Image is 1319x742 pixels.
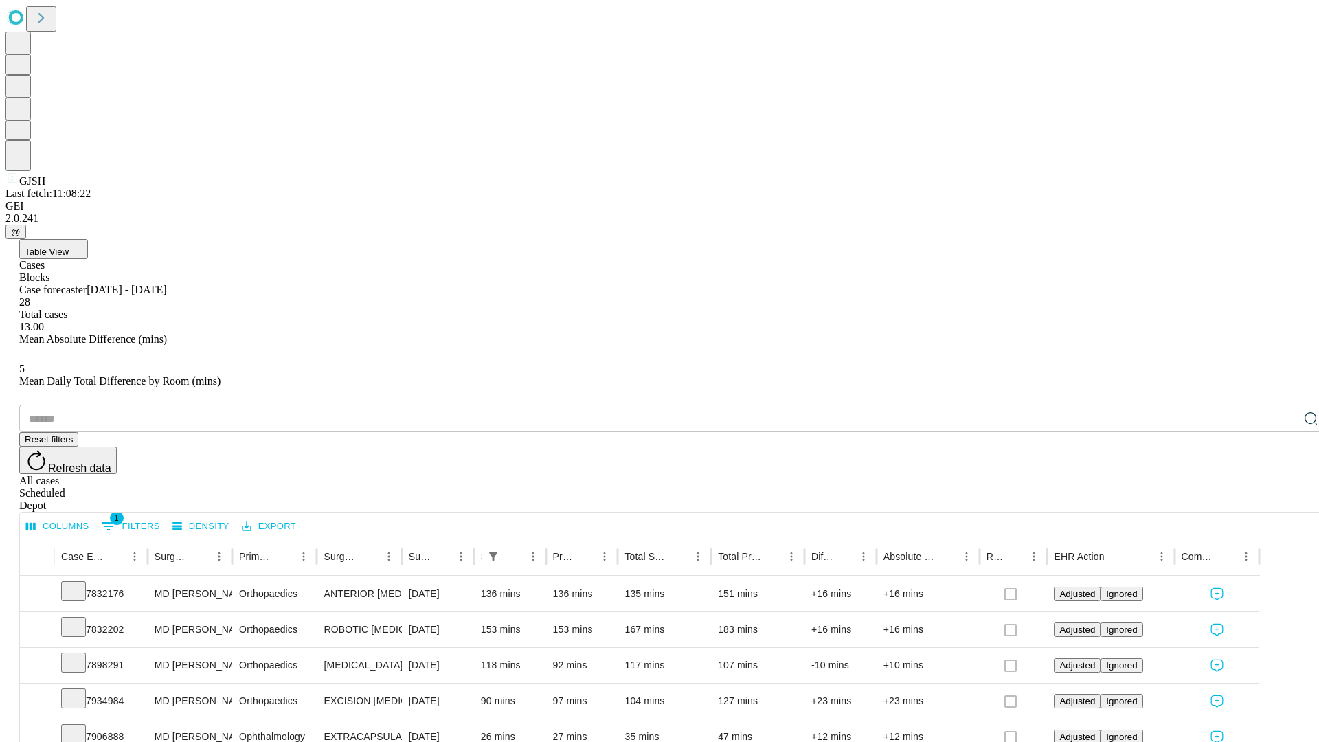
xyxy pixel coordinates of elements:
[61,576,141,611] div: 7832176
[718,576,798,611] div: 151 mins
[61,551,104,562] div: Case Epic Id
[1101,587,1142,601] button: Ignored
[155,612,225,647] div: MD [PERSON_NAME] [PERSON_NAME]
[553,576,611,611] div: 136 mins
[1054,658,1101,673] button: Adjusted
[883,684,973,719] div: +23 mins
[811,612,870,647] div: +16 mins
[811,551,833,562] div: Difference
[106,547,125,566] button: Sort
[481,551,482,562] div: Scheduled In Room Duration
[324,684,394,719] div: EXCISION [MEDICAL_DATA] WRIST
[19,321,44,333] span: 13.00
[553,684,611,719] div: 97 mins
[1054,551,1104,562] div: EHR Action
[239,648,310,683] div: Orthopaedics
[1101,622,1142,637] button: Ignored
[409,612,467,647] div: [DATE]
[782,547,801,566] button: Menu
[1054,587,1101,601] button: Adjusted
[1059,589,1095,599] span: Adjusted
[275,547,294,566] button: Sort
[763,547,782,566] button: Sort
[19,333,167,345] span: Mean Absolute Difference (mins)
[1005,547,1024,566] button: Sort
[210,547,229,566] button: Menu
[883,612,973,647] div: +16 mins
[1054,694,1101,708] button: Adjusted
[987,551,1004,562] div: Resolved in EHR
[19,432,78,447] button: Reset filters
[883,551,936,562] div: Absolute Difference
[19,375,221,387] span: Mean Daily Total Difference by Room (mins)
[19,175,45,187] span: GJSH
[1106,732,1137,742] span: Ignored
[1024,547,1044,566] button: Menu
[324,648,394,683] div: [MEDICAL_DATA] MEDIAL AND LATERAL MENISCECTOMY
[48,462,111,474] span: Refresh data
[883,576,973,611] div: +16 mins
[553,612,611,647] div: 153 mins
[1059,625,1095,635] span: Adjusted
[854,547,873,566] button: Menu
[5,212,1314,225] div: 2.0.241
[481,684,539,719] div: 90 mins
[379,547,398,566] button: Menu
[504,547,523,566] button: Sort
[409,648,467,683] div: [DATE]
[1152,547,1171,566] button: Menu
[61,684,141,719] div: 7934984
[239,612,310,647] div: Orthopaedics
[5,200,1314,212] div: GEI
[19,239,88,259] button: Table View
[61,648,141,683] div: 7898291
[19,284,87,295] span: Case forecaster
[553,551,575,562] div: Predicted In Room Duration
[1182,551,1216,562] div: Comments
[451,547,471,566] button: Menu
[324,612,394,647] div: ROBOTIC [MEDICAL_DATA] KNEE TOTAL
[718,612,798,647] div: 183 mins
[61,612,141,647] div: 7832202
[811,648,870,683] div: -10 mins
[1059,660,1095,671] span: Adjusted
[409,684,467,719] div: [DATE]
[481,612,539,647] div: 153 mins
[432,547,451,566] button: Sort
[718,684,798,719] div: 127 mins
[811,684,870,719] div: +23 mins
[5,188,91,199] span: Last fetch: 11:08:22
[718,648,798,683] div: 107 mins
[624,612,704,647] div: 167 mins
[1101,658,1142,673] button: Ignored
[481,576,539,611] div: 136 mins
[1217,547,1237,566] button: Sort
[957,547,976,566] button: Menu
[169,516,233,537] button: Density
[19,447,117,474] button: Refresh data
[87,284,166,295] span: [DATE] - [DATE]
[125,547,144,566] button: Menu
[409,576,467,611] div: [DATE]
[27,618,47,642] button: Expand
[595,547,614,566] button: Menu
[718,551,761,562] div: Total Predicted Duration
[239,576,310,611] div: Orthopaedics
[155,684,225,719] div: MD [PERSON_NAME] [PERSON_NAME]
[27,690,47,714] button: Expand
[155,576,225,611] div: MD [PERSON_NAME] [PERSON_NAME]
[5,225,26,239] button: @
[835,547,854,566] button: Sort
[23,516,93,537] button: Select columns
[553,648,611,683] div: 92 mins
[624,576,704,611] div: 135 mins
[324,576,394,611] div: ANTERIOR [MEDICAL_DATA] TOTAL HIP
[938,547,957,566] button: Sort
[27,583,47,607] button: Expand
[624,684,704,719] div: 104 mins
[481,648,539,683] div: 118 mins
[669,547,688,566] button: Sort
[484,547,503,566] button: Show filters
[1106,589,1137,599] span: Ignored
[11,227,21,237] span: @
